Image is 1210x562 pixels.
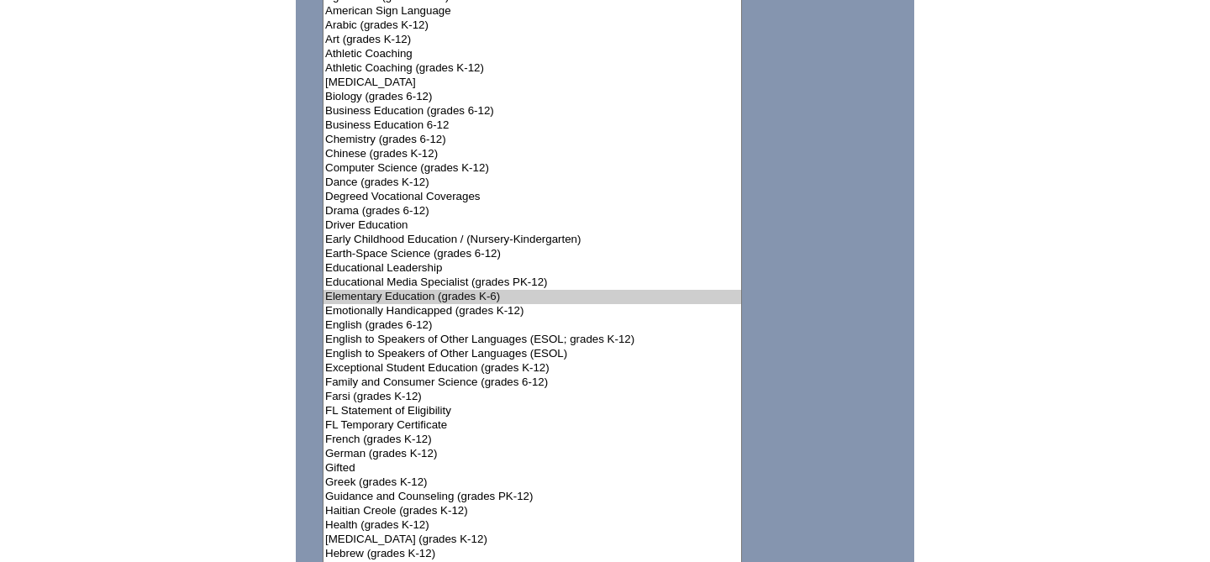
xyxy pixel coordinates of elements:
[324,33,741,47] option: Art (grades K-12)
[324,47,741,61] option: Athletic Coaching
[324,133,741,147] option: Chemistry (grades 6-12)
[324,290,741,304] option: Elementary Education (grades K-6)
[324,475,741,490] option: Greek (grades K-12)
[324,504,741,518] option: Haitian Creole (grades K-12)
[324,447,741,461] option: German (grades K-12)
[324,547,741,561] option: Hebrew (grades K-12)
[324,161,741,176] option: Computer Science (grades K-12)
[324,261,741,276] option: Educational Leadership
[324,347,741,361] option: English to Speakers of Other Languages (ESOL)
[324,533,741,547] option: [MEDICAL_DATA] (grades K-12)
[324,318,741,333] option: English (grades 6-12)
[324,90,741,104] option: Biology (grades 6-12)
[324,104,741,118] option: Business Education (grades 6-12)
[324,333,741,347] option: English to Speakers of Other Languages (ESOL; grades K-12)
[324,404,741,418] option: FL Statement of Eligibility
[324,418,741,433] option: FL Temporary Certificate
[324,433,741,447] option: French (grades K-12)
[324,490,741,504] option: Guidance and Counseling (grades PK-12)
[324,147,741,161] option: Chinese (grades K-12)
[324,461,741,475] option: Gifted
[324,18,741,33] option: Arabic (grades K-12)
[324,76,741,90] option: [MEDICAL_DATA]
[324,190,741,204] option: Degreed Vocational Coverages
[324,247,741,261] option: Earth-Space Science (grades 6-12)
[324,276,741,290] option: Educational Media Specialist (grades PK-12)
[324,218,741,233] option: Driver Education
[324,204,741,218] option: Drama (grades 6-12)
[324,233,741,247] option: Early Childhood Education / (Nursery-Kindergarten)
[324,61,741,76] option: Athletic Coaching (grades K-12)
[324,390,741,404] option: Farsi (grades K-12)
[324,361,741,376] option: Exceptional Student Education (grades K-12)
[324,304,741,318] option: Emotionally Handicapped (grades K-12)
[324,376,741,390] option: Family and Consumer Science (grades 6-12)
[324,118,741,133] option: Business Education 6-12
[324,176,741,190] option: Dance (grades K-12)
[324,4,741,18] option: American Sign Language
[324,518,741,533] option: Health (grades K-12)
